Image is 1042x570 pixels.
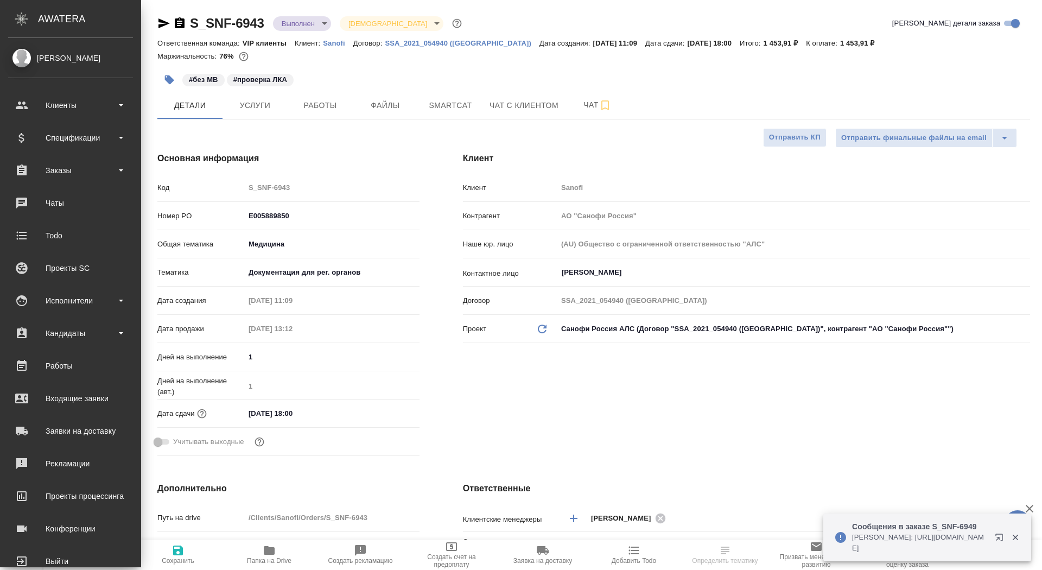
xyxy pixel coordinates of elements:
[645,39,687,47] p: Дата сдачи:
[539,39,593,47] p: Дата создания:
[463,182,557,193] p: Клиент
[345,19,430,28] button: [DEMOGRAPHIC_DATA]
[3,222,138,249] a: Todo
[245,235,420,254] div: Медицина
[385,38,539,47] a: SSA_2021_054940 ([GEOGRAPHIC_DATA])
[588,540,679,570] button: Добавить Todo
[157,68,181,92] button: Добавить тэг
[557,236,1030,252] input: Пустое поле
[323,39,353,47] p: Sanofi
[679,540,771,570] button: Определить тематику
[424,99,476,112] span: Smartcat
[224,540,315,570] button: Папка на Drive
[385,39,539,47] p: SSA_2021_054940 ([GEOGRAPHIC_DATA])
[295,39,323,47] p: Клиент:
[219,52,236,60] p: 76%
[557,208,1030,224] input: Пустое поле
[8,97,133,113] div: Клиенты
[245,293,340,308] input: Пустое поле
[3,189,138,217] a: Чаты
[157,152,420,165] h4: Основная информация
[245,263,420,282] div: Документация для рег. органов
[157,352,245,363] p: Дней на выполнение
[252,435,266,449] button: Выбери, если сб и вс нужно считать рабочими днями для выполнения заказа.
[557,180,1030,195] input: Пустое поле
[412,553,491,568] span: Создать счет на предоплату
[237,49,251,64] button: 288.95 RUB;
[591,513,658,524] span: [PERSON_NAME]
[463,482,1030,495] h4: Ответственные
[806,39,840,47] p: К оплате:
[8,423,133,439] div: Заявки на доставку
[497,540,588,570] button: Заявка на доставку
[157,211,245,221] p: Номер PO
[157,17,170,30] button: Скопировать ссылку для ЯМессенджера
[513,557,572,565] span: Заявка на доставку
[245,510,420,525] input: Пустое поле
[189,74,218,85] p: #без МВ
[8,52,133,64] div: [PERSON_NAME]
[294,99,346,112] span: Работы
[173,17,186,30] button: Скопировать ссылку
[8,162,133,179] div: Заказы
[157,376,245,397] p: Дней на выполнение (авт.)
[1024,271,1026,274] button: Open
[8,521,133,537] div: Конференции
[8,488,133,504] div: Проекты процессинга
[328,557,393,565] span: Создать рекламацию
[1004,510,1031,537] button: 🙏
[245,321,340,337] input: Пустое поле
[245,208,420,224] input: ✎ Введи что-нибудь
[764,39,806,47] p: 1 453,91 ₽
[8,260,133,276] div: Проекты SC
[463,211,557,221] p: Контрагент
[463,239,557,250] p: Наше юр. лицо
[245,180,420,195] input: Пустое поле
[157,182,245,193] p: Код
[245,538,420,554] input: ✎ Введи что-нибудь
[157,512,245,523] p: Путь на drive
[157,52,219,60] p: Маржинальность:
[557,293,1030,308] input: Пустое поле
[463,295,557,306] p: Договор
[771,540,862,570] button: Призвать менеджера по развитию
[3,483,138,510] a: Проекты процессинга
[561,505,587,531] button: Добавить менеджера
[835,128,993,148] button: Отправить финальные файлы на email
[157,482,420,495] h4: Дополнительно
[157,239,245,250] p: Общая тематика
[3,255,138,282] a: Проекты SC
[157,408,195,419] p: Дата сдачи
[38,8,141,30] div: AWATERA
[988,527,1014,553] button: Открыть в новой вкладке
[243,39,295,47] p: VIP клиенты
[8,325,133,341] div: Кандидаты
[164,99,216,112] span: Детали
[8,195,133,211] div: Чаты
[840,39,883,47] p: 1 453,91 ₽
[593,39,645,47] p: [DATE] 11:09
[315,540,406,570] button: Создать рекламацию
[841,132,987,144] span: Отправить финальные файлы на email
[463,536,536,558] p: Ответственная команда
[245,349,420,365] input: ✎ Введи что-нибудь
[450,16,464,30] button: Доп статусы указывают на важность/срочность заказа
[463,268,557,279] p: Контактное лицо
[463,152,1030,165] h4: Клиент
[8,553,133,569] div: Выйти
[490,99,558,112] span: Чат с клиентом
[273,16,331,31] div: Выполнен
[557,538,1030,556] div: VIP клиенты
[8,130,133,146] div: Спецификации
[132,540,224,570] button: Сохранить
[463,324,487,334] p: Проект
[571,98,624,112] span: Чат
[8,293,133,309] div: Исполнители
[892,18,1000,29] span: [PERSON_NAME] детали заказа
[340,16,443,31] div: Выполнен
[8,455,133,472] div: Рекламации
[3,417,138,445] a: Заявки на доставку
[245,406,340,421] input: ✎ Введи что-нибудь
[852,532,988,554] p: [PERSON_NAME]: [URL][DOMAIN_NAME]
[8,390,133,407] div: Входящие заявки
